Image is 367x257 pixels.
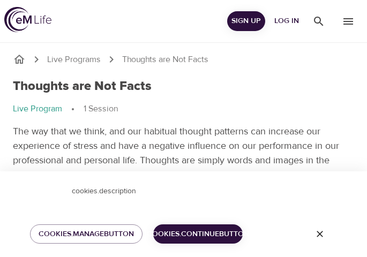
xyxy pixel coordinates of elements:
span: Log in [274,14,299,28]
button: cookies.manageButton [30,224,143,244]
h1: Thoughts are Not Facts [13,79,152,94]
p: The way that we think, and our habitual thought patterns can increase our experience of stress an... [13,124,354,240]
button: Sign Up [227,11,265,31]
p: Live Program [13,103,62,115]
p: Thoughts are Not Facts [122,54,208,66]
p: cookies.description [61,185,306,198]
img: logo [4,7,51,32]
nav: breadcrumb [13,53,354,66]
span: Sign Up [231,14,261,28]
button: cookies.continueButton [153,224,243,244]
a: Live Programs [47,54,101,66]
span: cookies.manageButton [39,228,134,241]
button: menu [333,6,363,36]
p: 1 Session [84,103,118,115]
nav: breadcrumb [13,103,354,116]
span: cookies.continueButton [162,228,234,241]
button: menu [304,6,333,36]
button: Log in [269,11,304,31]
